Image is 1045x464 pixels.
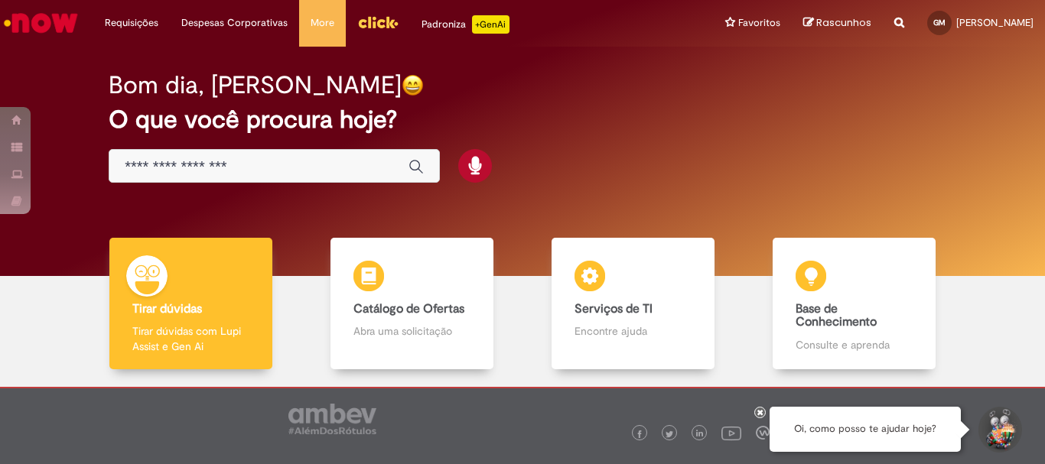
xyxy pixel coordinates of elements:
[109,72,402,99] h2: Bom dia, [PERSON_NAME]
[575,301,653,316] b: Serviços de TI
[2,8,80,38] img: ServiceNow
[803,16,871,31] a: Rascunhos
[357,11,399,34] img: click_logo_yellow_360x200.png
[132,301,202,316] b: Tirar dúvidas
[575,323,691,339] p: Encontre ajuda
[816,15,871,30] span: Rascunhos
[666,430,673,438] img: logo_footer_twitter.png
[696,430,704,439] img: logo_footer_linkedin.png
[80,238,301,370] a: Tirar dúvidas Tirar dúvidas com Lupi Assist e Gen Ai
[744,238,965,370] a: Base de Conhecimento Consulte e aprenda
[402,74,424,96] img: happy-face.png
[738,15,780,31] span: Favoritos
[109,106,936,133] h2: O que você procura hoje?
[353,301,464,316] b: Catálogo de Ofertas
[796,301,877,330] b: Base de Conhecimento
[721,423,741,443] img: logo_footer_youtube.png
[933,18,946,28] span: GM
[636,430,643,438] img: logo_footer_facebook.png
[770,407,961,452] div: Oi, como posso te ajudar hoje?
[105,15,158,31] span: Requisições
[311,15,334,31] span: More
[181,15,288,31] span: Despesas Corporativas
[132,323,249,354] p: Tirar dúvidas com Lupi Assist e Gen Ai
[353,323,470,339] p: Abra uma solicitação
[422,15,509,34] div: Padroniza
[956,16,1034,29] span: [PERSON_NAME]
[288,404,376,434] img: logo_footer_ambev_rotulo_gray.png
[796,337,912,352] p: Consulte e aprenda
[301,238,522,370] a: Catálogo de Ofertas Abra uma solicitação
[976,407,1022,453] button: Iniciar Conversa de Suporte
[756,426,770,440] img: logo_footer_workplace.png
[472,15,509,34] p: +GenAi
[522,238,744,370] a: Serviços de TI Encontre ajuda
